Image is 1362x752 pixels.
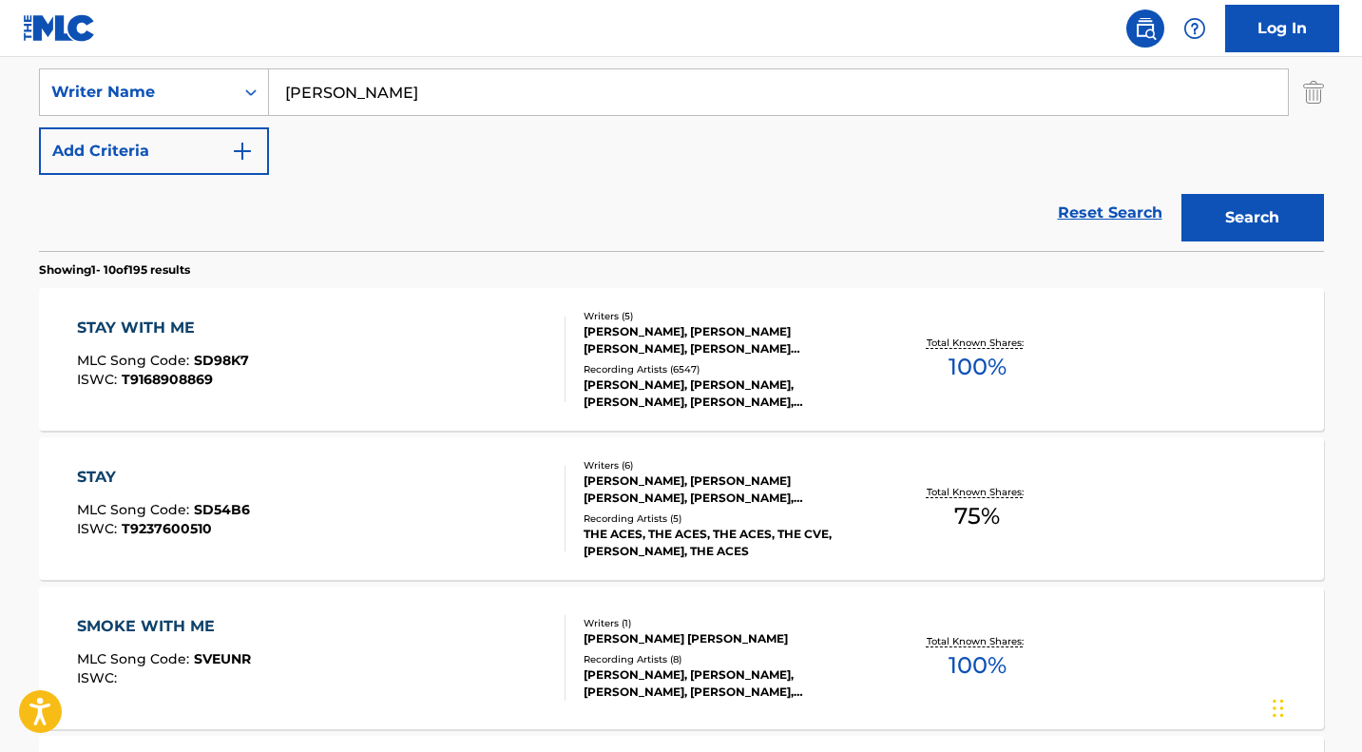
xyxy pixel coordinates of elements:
div: [PERSON_NAME] [PERSON_NAME] [584,630,871,647]
p: Total Known Shares: [927,336,1028,350]
img: MLC Logo [23,14,96,42]
span: MLC Song Code : [77,352,194,369]
p: Showing 1 - 10 of 195 results [39,261,190,279]
span: MLC Song Code : [77,501,194,518]
button: Add Criteria [39,127,269,175]
div: Recording Artists ( 5 ) [584,511,871,526]
span: 100 % [949,648,1007,683]
div: Writer Name [51,81,222,104]
span: ISWC : [77,669,122,686]
div: [PERSON_NAME], [PERSON_NAME], [PERSON_NAME], [PERSON_NAME], [PERSON_NAME] [584,666,871,701]
span: SVEUNR [194,650,251,667]
span: 100 % [949,350,1007,384]
span: MLC Song Code : [77,650,194,667]
div: Writers ( 1 ) [584,616,871,630]
a: STAY WITH MEMLC Song Code:SD98K7ISWC:T9168908869Writers (5)[PERSON_NAME], [PERSON_NAME] [PERSON_N... [39,288,1324,431]
img: Delete Criterion [1303,68,1324,116]
span: ISWC : [77,371,122,388]
div: [PERSON_NAME], [PERSON_NAME] [PERSON_NAME], [PERSON_NAME] [PERSON_NAME], [PERSON_NAME], [PERSON_N... [584,323,871,357]
div: [PERSON_NAME], [PERSON_NAME] [PERSON_NAME], [PERSON_NAME], [PERSON_NAME], [PERSON_NAME], [PERSON_... [584,472,871,507]
iframe: Chat Widget [1267,661,1362,752]
img: search [1134,17,1157,40]
div: Drag [1273,680,1284,737]
div: Writers ( 5 ) [584,309,871,323]
span: SD98K7 [194,352,249,369]
button: Search [1181,194,1324,241]
span: 75 % [954,499,1000,533]
div: [PERSON_NAME], [PERSON_NAME], [PERSON_NAME], [PERSON_NAME], [PERSON_NAME], [PERSON_NAME], [PERSON... [584,376,871,411]
div: STAY WITH ME [77,317,249,339]
a: Reset Search [1048,192,1172,234]
div: Help [1176,10,1214,48]
a: SMOKE WITH MEMLC Song Code:SVEUNRISWC:Writers (1)[PERSON_NAME] [PERSON_NAME]Recording Artists (8)... [39,587,1324,729]
a: Log In [1225,5,1339,52]
span: T9168908869 [122,371,213,388]
a: STAYMLC Song Code:SD54B6ISWC:T9237600510Writers (6)[PERSON_NAME], [PERSON_NAME] [PERSON_NAME], [P... [39,437,1324,580]
div: Recording Artists ( 6547 ) [584,362,871,376]
p: Total Known Shares: [927,634,1028,648]
div: SMOKE WITH ME [77,615,251,638]
span: ISWC : [77,520,122,537]
div: Writers ( 6 ) [584,458,871,472]
img: 9d2ae6d4665cec9f34b9.svg [231,140,254,163]
div: THE ACES, THE ACES, THE ACES, THE CVE, [PERSON_NAME], THE ACES [584,526,871,560]
form: Search Form [39,10,1324,251]
a: Public Search [1126,10,1164,48]
span: T9237600510 [122,520,212,537]
div: Recording Artists ( 8 ) [584,652,871,666]
div: STAY [77,466,250,489]
img: help [1183,17,1206,40]
p: Total Known Shares: [927,485,1028,499]
span: SD54B6 [194,501,250,518]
